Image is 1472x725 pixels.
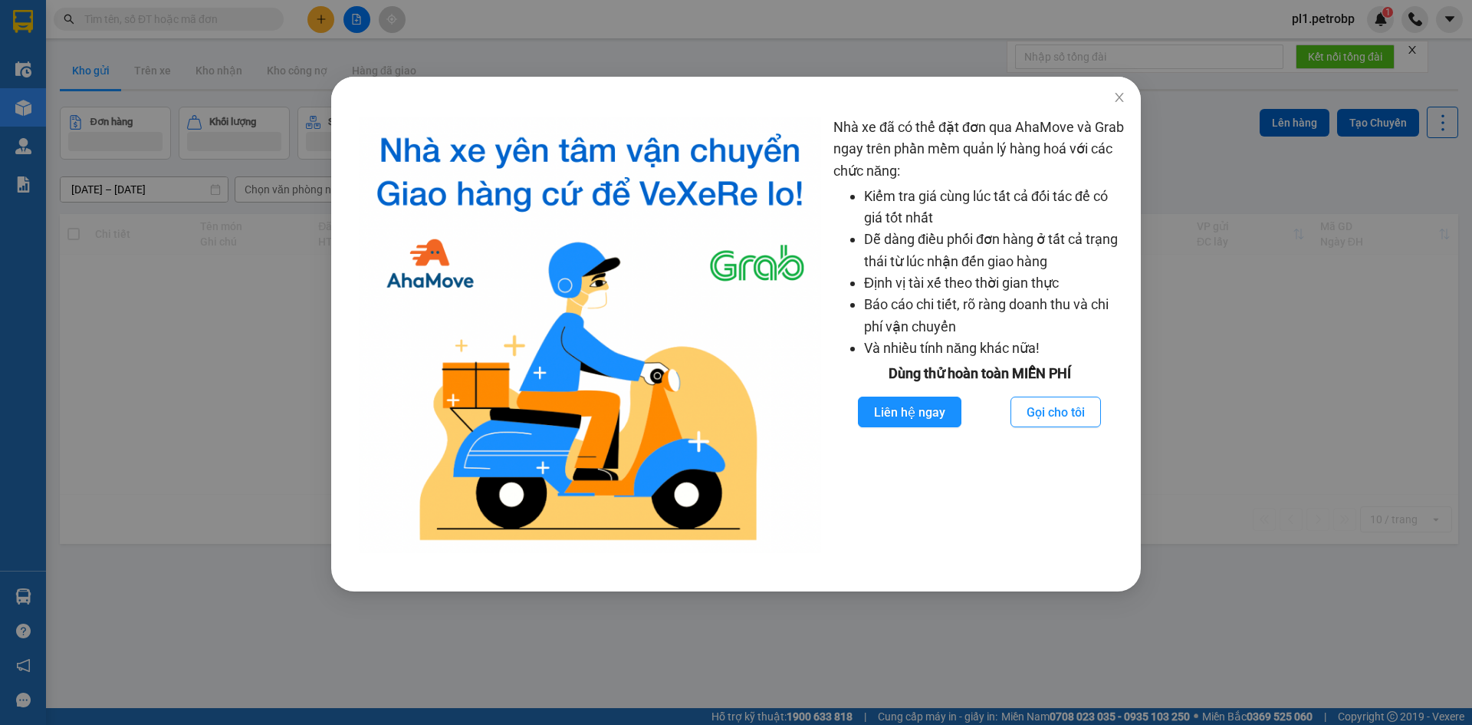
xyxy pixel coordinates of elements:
[1098,77,1141,120] button: Close
[833,363,1125,384] div: Dùng thử hoàn toàn MIỄN PHÍ
[864,186,1125,229] li: Kiểm tra giá cùng lúc tất cả đối tác để có giá tốt nhất
[359,117,821,553] img: logo
[1113,91,1125,104] span: close
[864,229,1125,272] li: Dễ dàng điều phối đơn hàng ở tất cả trạng thái từ lúc nhận đến giao hàng
[833,117,1125,553] div: Nhà xe đã có thể đặt đơn qua AhaMove và Grab ngay trên phần mềm quản lý hàng hoá với các chức năng:
[1010,397,1101,427] button: Gọi cho tôi
[864,272,1125,294] li: Định vị tài xế theo thời gian thực
[864,294,1125,338] li: Báo cáo chi tiết, rõ ràng doanh thu và chi phí vận chuyển
[874,403,945,422] span: Liên hệ ngay
[858,397,961,427] button: Liên hệ ngay
[1027,403,1085,422] span: Gọi cho tôi
[864,338,1125,359] li: Và nhiều tính năng khác nữa!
